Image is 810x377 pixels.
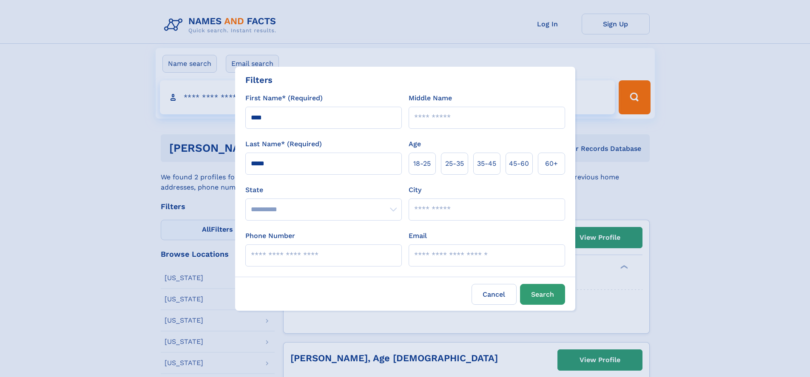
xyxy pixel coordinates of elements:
label: Age [409,139,421,149]
label: Last Name* (Required) [245,139,322,149]
label: Middle Name [409,93,452,103]
label: Cancel [472,284,517,305]
span: 25‑35 [445,159,464,169]
label: State [245,185,402,195]
span: 18‑25 [413,159,431,169]
span: 35‑45 [477,159,496,169]
label: Phone Number [245,231,295,241]
label: First Name* (Required) [245,93,323,103]
label: City [409,185,421,195]
span: 60+ [545,159,558,169]
span: 45‑60 [509,159,529,169]
div: Filters [245,74,273,86]
button: Search [520,284,565,305]
label: Email [409,231,427,241]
